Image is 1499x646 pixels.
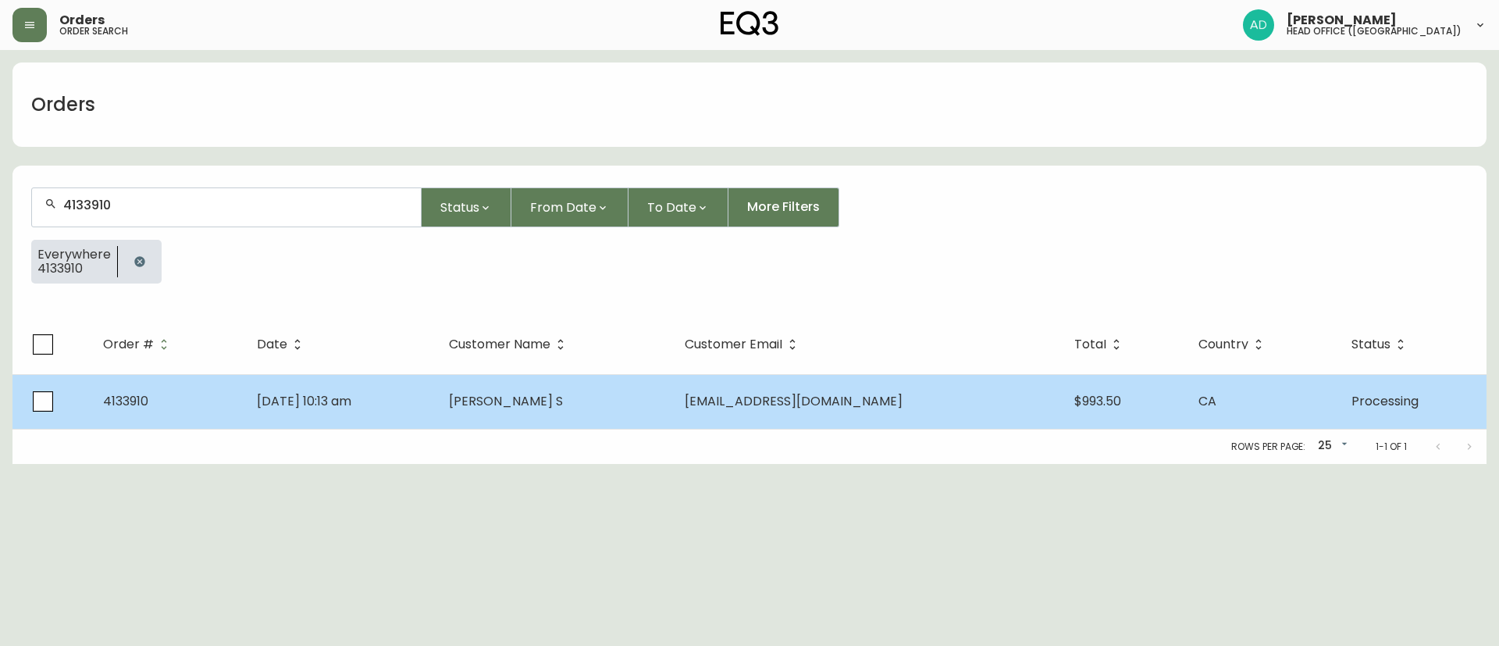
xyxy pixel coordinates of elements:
span: From Date [530,198,596,217]
h5: order search [59,27,128,36]
input: Search [63,198,408,212]
span: [EMAIL_ADDRESS][DOMAIN_NAME] [685,392,903,410]
span: Orders [59,14,105,27]
span: Country [1198,340,1248,349]
img: d8effa94dd6239b168051e3e8076aa0c [1243,9,1274,41]
button: From Date [511,187,628,227]
p: 1-1 of 1 [1376,440,1407,454]
span: Everywhere [37,248,111,262]
h1: Orders [31,91,95,118]
span: Country [1198,337,1269,352]
div: 25 [1312,434,1351,459]
img: logo [721,11,778,36]
span: [PERSON_NAME] S [449,392,563,410]
span: Status [1351,340,1390,349]
span: $993.50 [1074,392,1121,410]
span: Processing [1351,392,1419,410]
span: Customer Name [449,340,550,349]
button: To Date [628,187,728,227]
span: CA [1198,392,1216,410]
span: To Date [647,198,696,217]
span: Status [1351,337,1411,352]
span: 4133910 [103,392,148,410]
span: Total [1074,337,1127,352]
span: Total [1074,340,1106,349]
span: Status [440,198,479,217]
button: Status [422,187,511,227]
span: More Filters [747,198,820,216]
span: Customer Name [449,337,571,352]
span: Date [257,337,308,352]
span: Date [257,340,287,349]
span: 4133910 [37,262,111,276]
span: Order # [103,337,174,352]
span: Order # [103,340,154,349]
span: Customer Email [685,340,782,349]
button: More Filters [728,187,839,227]
span: Customer Email [685,337,803,352]
span: [PERSON_NAME] [1287,14,1397,27]
span: [DATE] 10:13 am [257,392,351,410]
h5: head office ([GEOGRAPHIC_DATA]) [1287,27,1462,36]
p: Rows per page: [1231,440,1305,454]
